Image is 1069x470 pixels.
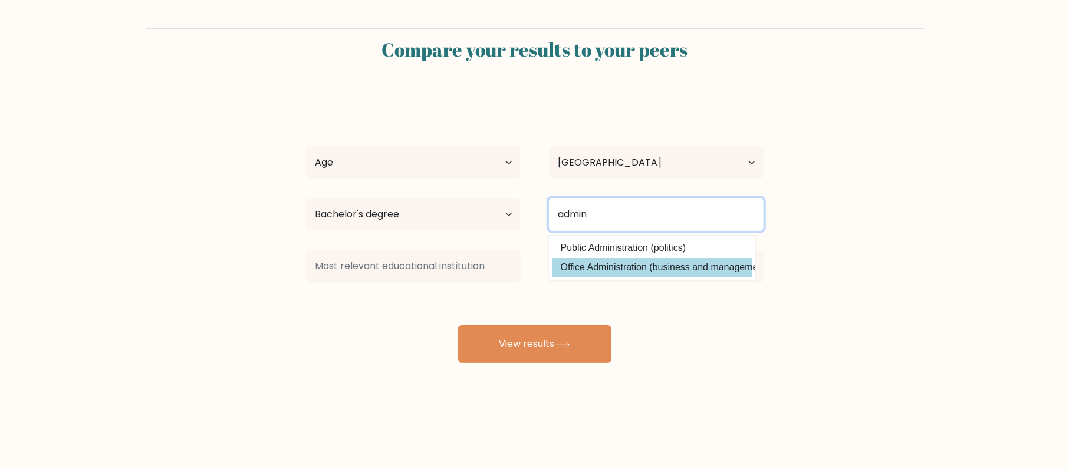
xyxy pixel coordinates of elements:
[552,258,752,277] option: Office Administration (business and management)
[458,325,611,363] button: View results
[552,239,752,257] option: Public Administration (politics)
[153,38,917,61] h2: Compare your results to your peers
[306,250,521,283] input: Most relevant educational institution
[549,198,764,231] input: What did you study?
